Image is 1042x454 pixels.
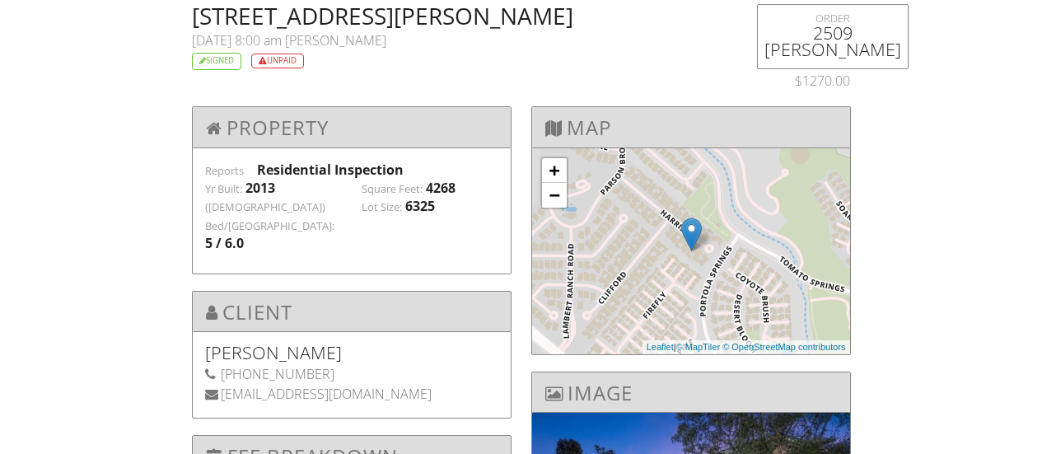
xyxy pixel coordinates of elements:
h3: Image [532,372,850,413]
div: ORDER [764,12,901,25]
div: 2013 [245,179,275,197]
label: ([DEMOGRAPHIC_DATA]) [205,200,325,215]
div: 6325 [405,197,435,215]
label: Lot Size: [362,200,402,215]
span: [DATE] 8:00 am [192,31,282,49]
a: Zoom in [542,158,567,183]
div: [PHONE_NUMBER] [205,365,498,383]
label: Bed/[GEOGRAPHIC_DATA]: [205,219,334,234]
div: $1270.00 [757,72,850,90]
a: © MapTiler [676,342,721,352]
h3: Client [193,292,511,332]
label: Square Feet: [362,182,423,197]
div: Residential Inspection [257,161,498,179]
h3: Map [532,107,850,147]
div: [EMAIL_ADDRESS][DOMAIN_NAME] [205,385,498,403]
div: 5 / 6.0 [205,234,244,252]
div: 4268 [426,179,456,197]
div: | [642,340,850,354]
a: Zoom out [542,183,567,208]
h5: 2509 [PERSON_NAME] [764,25,901,58]
div: Signed [192,53,241,70]
h3: Property [193,107,511,147]
span: [PERSON_NAME] [285,31,386,49]
div: Unpaid [251,54,304,69]
a: Leaflet [647,342,674,352]
h2: [STREET_ADDRESS][PERSON_NAME] [192,4,738,27]
label: Yr Built: [205,182,242,197]
h5: [PERSON_NAME] [205,344,498,361]
label: Reports [205,163,244,178]
a: © OpenStreetMap contributors [722,342,845,352]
